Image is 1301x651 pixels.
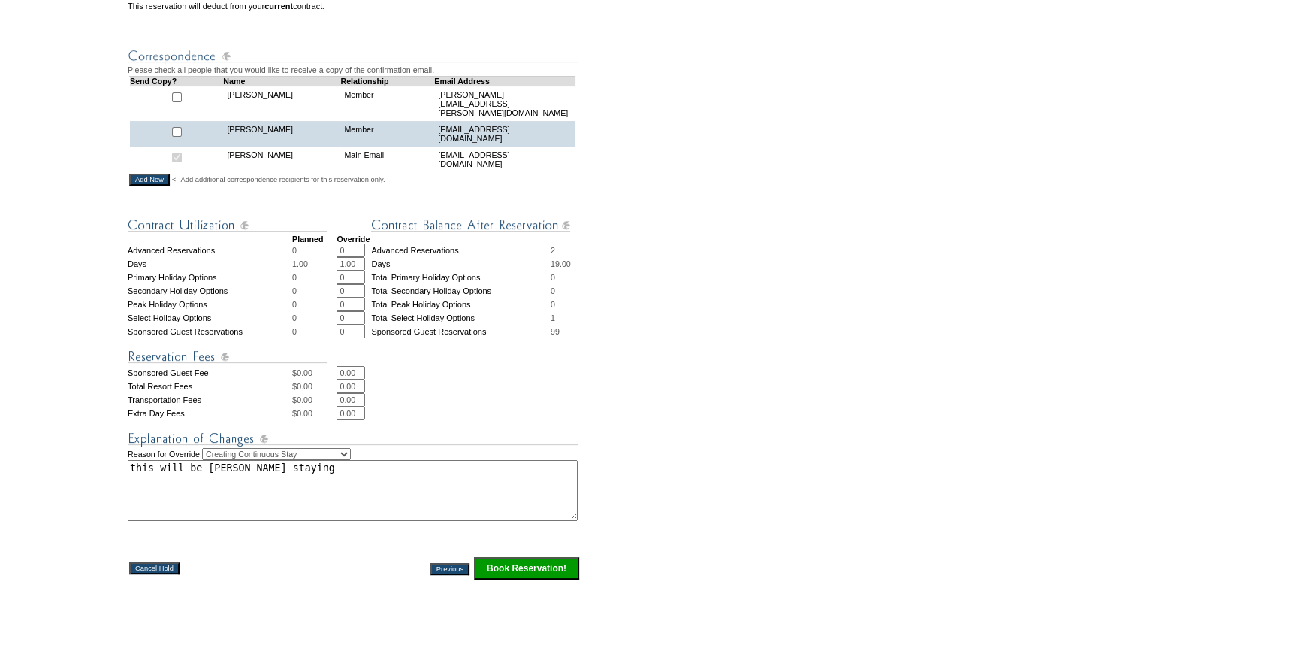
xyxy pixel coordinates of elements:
td: [PERSON_NAME][EMAIL_ADDRESS][PERSON_NAME][DOMAIN_NAME] [434,86,575,121]
input: Previous [430,563,469,575]
td: Sponsored Guest Reservations [371,325,551,338]
td: Select Holiday Options [128,311,292,325]
strong: Override [337,235,370,244]
td: [EMAIL_ADDRESS][DOMAIN_NAME] [434,147,575,172]
td: Name [223,76,340,86]
td: Member [340,121,434,147]
td: Main Email [340,147,434,172]
td: Secondary Holiday Options [128,284,292,298]
td: Email Address [434,76,575,86]
td: $ [292,366,337,380]
img: Contract Balance After Reservation [371,216,570,235]
td: Transportation Fees [128,393,292,407]
td: Reason for Override: [128,448,581,521]
span: Please check all people that you would like to receive a copy of the confirmation email. [128,65,434,74]
img: Reservation Fees [128,347,327,366]
td: Extra Day Fees [128,407,292,420]
input: Add New [129,174,170,186]
td: Days [128,257,292,271]
td: Primary Holiday Options [128,271,292,284]
span: 0.00 [297,382,312,391]
td: $ [292,407,337,420]
td: Peak Holiday Options [128,298,292,311]
td: $ [292,393,337,407]
td: Advanced Reservations [371,244,551,257]
td: Relationship [340,76,434,86]
span: 0 [551,286,555,295]
b: current [264,2,293,11]
td: Total Peak Holiday Options [371,298,551,311]
td: Advanced Reservations [128,244,292,257]
td: [PERSON_NAME] [223,121,340,147]
td: Total Resort Fees [128,380,292,393]
span: 2 [551,246,555,255]
td: Total Secondary Holiday Options [371,284,551,298]
td: [PERSON_NAME] [223,86,340,121]
span: 0.00 [297,409,312,418]
td: Days [371,257,551,271]
td: Total Select Holiday Options [371,311,551,325]
span: 0.00 [297,368,312,377]
td: This reservation will deduct from your contract. [128,2,581,11]
img: Explanation of Changes [128,429,578,448]
td: Member [340,86,434,121]
span: 0 [292,300,297,309]
td: Total Primary Holiday Options [371,271,551,284]
span: 0 [292,327,297,336]
strong: Planned [292,235,323,244]
span: 99 [551,327,560,336]
input: Click this button to finalize your reservation. [474,557,579,580]
span: <--Add additional correspondence recipients for this reservation only. [172,175,385,184]
input: Cancel Hold [129,562,180,574]
img: Contract Utilization [128,216,327,235]
span: 0 [292,313,297,322]
span: 0 [292,246,297,255]
span: 0 [551,300,555,309]
td: [PERSON_NAME] [223,147,340,172]
span: 0.00 [297,395,312,404]
span: 19.00 [551,259,571,268]
span: 0 [292,273,297,282]
span: 0 [551,273,555,282]
span: 1.00 [292,259,308,268]
td: Sponsored Guest Reservations [128,325,292,338]
td: [EMAIL_ADDRESS][DOMAIN_NAME] [434,121,575,147]
span: 0 [292,286,297,295]
td: $ [292,380,337,393]
td: Sponsored Guest Fee [128,366,292,380]
span: 1 [551,313,555,322]
td: Send Copy? [130,76,224,86]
